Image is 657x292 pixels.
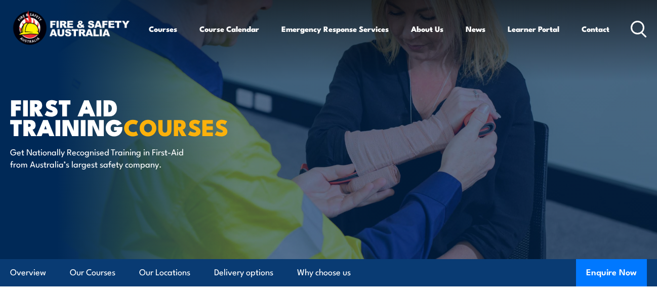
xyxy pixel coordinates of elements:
[281,17,389,41] a: Emergency Response Services
[10,259,46,286] a: Overview
[10,146,195,170] p: Get Nationally Recognised Training in First-Aid from Australia’s largest safety company.
[199,17,259,41] a: Course Calendar
[508,17,559,41] a: Learner Portal
[466,17,485,41] a: News
[582,17,609,41] a: Contact
[124,109,228,144] strong: COURSES
[10,97,260,136] h1: First Aid Training
[411,17,443,41] a: About Us
[576,259,647,286] button: Enquire Now
[214,259,273,286] a: Delivery options
[149,17,177,41] a: Courses
[139,259,190,286] a: Our Locations
[70,259,115,286] a: Our Courses
[297,259,351,286] a: Why choose us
